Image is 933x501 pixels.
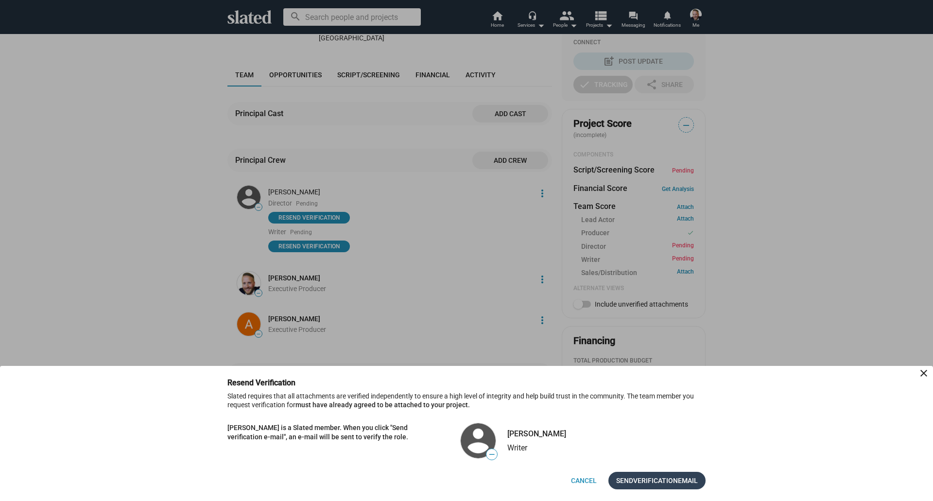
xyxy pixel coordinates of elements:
img: undefined [461,423,496,458]
button: Cancel [563,472,605,489]
p: Slated requires that all attachments are verified independently to ensure a high level of integri... [227,392,706,417]
mat-icon: close [918,367,930,379]
div: [PERSON_NAME] [507,429,566,439]
h3: Resend Verification [227,378,309,388]
span: Verification [633,472,678,489]
span: Send Email [616,472,698,489]
span: must have already agreed to be attached to your project. [295,401,470,409]
p: [PERSON_NAME] is a Slated member. When you click "Send verification e-mail", an e-mail will be se... [227,423,422,441]
span: — [486,450,497,459]
span: Cancel [571,472,597,489]
div: Writer [507,443,566,453]
button: SendVerificationEmail [608,472,706,489]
